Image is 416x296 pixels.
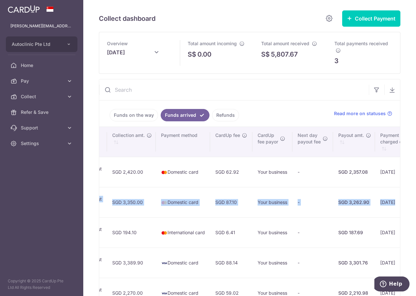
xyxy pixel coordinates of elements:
span: Next day payout fee [298,132,321,145]
input: Search [99,79,369,100]
th: Payment method [156,127,210,157]
span: Overview [107,41,128,46]
span: Collection amt. [112,132,145,139]
img: mastercard-sm-87a3fd1e0bddd137fecb07648320f44c262e2538e7db6024463105ddbc961eb2.png [161,199,168,206]
span: Help [15,5,28,10]
td: Your business [252,157,292,187]
span: Settings [21,140,64,147]
h5: Collect dashboard [99,13,155,24]
div: SGD 3,262.90 [338,199,370,206]
span: Home [21,62,64,69]
span: CardUp fee [215,132,240,139]
p: 5,807.67 [271,49,298,59]
span: Support [21,125,64,131]
td: SGD 62.92 [210,157,252,187]
td: SGD 3,350.00 [107,187,156,217]
th: Collection amt. : activate to sort column ascending [107,127,156,157]
div: SGD 187.69 [338,229,370,236]
div: SGD 2,357.08 [338,169,370,175]
span: Total payments received [334,41,388,46]
td: Domestic card [156,187,210,217]
span: Pay [21,78,64,84]
span: Collect [21,93,64,100]
img: mastercard-sm-87a3fd1e0bddd137fecb07648320f44c262e2538e7db6024463105ddbc961eb2.png [161,169,168,176]
span: Refer & Save [21,109,64,115]
td: SGD 194.10 [107,217,156,248]
a: Read more on statuses [334,110,392,117]
td: Your business [252,248,292,278]
td: SGD 2,420.00 [107,157,156,187]
td: - [292,157,333,187]
p: [PERSON_NAME][EMAIL_ADDRESS][PERSON_NAME][DOMAIN_NAME] [10,23,73,29]
th: CardUp fee [210,127,252,157]
td: SGD 6.41 [210,217,252,248]
td: Your business [252,187,292,217]
td: - [292,217,333,248]
th: Next daypayout fee [292,127,333,157]
span: Total amount incoming [188,41,237,46]
img: mastercard-sm-87a3fd1e0bddd137fecb07648320f44c262e2538e7db6024463105ddbc961eb2.png [161,230,168,236]
td: - [292,187,333,217]
th: CardUpfee payor [252,127,292,157]
p: 3 [334,56,339,66]
p: 0.00 [197,49,211,59]
a: Refunds [212,109,239,121]
td: Domestic card [156,157,210,187]
span: Total amount received [261,41,309,46]
td: Domestic card [156,248,210,278]
button: Collect Payment [342,10,400,27]
iframe: Opens a widget where you can find more information [374,276,409,293]
td: SGD 3,389.90 [107,248,156,278]
div: SGD 3,301.76 [338,260,370,266]
td: SGD 87.10 [210,187,252,217]
img: visa-sm-192604c4577d2d35970c8ed26b86981c2741ebd56154ab54ad91a526f0f24972.png [161,260,168,266]
span: Payout amt. [338,132,364,139]
span: Autoclinic Pte Ltd [12,41,60,47]
td: - [292,248,333,278]
a: Funds arrived [161,109,209,121]
td: International card [156,217,210,248]
th: Payout amt. : activate to sort column ascending [333,127,375,157]
img: CardUp [8,5,40,13]
span: CardUp fee payor [258,132,278,145]
span: Payment charged date [380,132,409,145]
span: S$ [188,49,196,59]
button: Autoclinic Pte Ltd [6,36,77,52]
td: SGD 88.14 [210,248,252,278]
span: S$ [261,49,270,59]
td: Your business [252,217,292,248]
span: Read more on statuses [334,110,386,117]
a: Funds on the way [110,109,158,121]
